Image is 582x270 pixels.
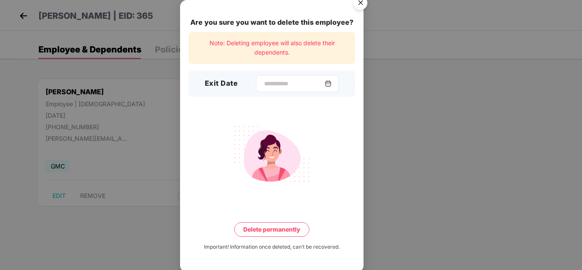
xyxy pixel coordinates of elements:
button: Delete permanently [234,222,309,237]
h3: Exit Date [205,78,238,89]
div: Are you sure you want to delete this employee? [189,17,355,28]
div: Important! Information once deleted, can’t be recovered. [204,243,340,251]
img: svg+xml;base64,PHN2ZyBpZD0iQ2FsZW5kYXItMzJ4MzIiIHhtbG5zPSJodHRwOi8vd3d3LnczLm9yZy8yMDAwL3N2ZyIgd2... [325,80,332,87]
img: svg+xml;base64,PHN2ZyB4bWxucz0iaHR0cDovL3d3dy53My5vcmcvMjAwMC9zdmciIHdpZHRoPSIyMjQiIGhlaWdodD0iMT... [224,121,320,187]
div: Note: Deleting employee will also delete their dependents. [189,32,355,64]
